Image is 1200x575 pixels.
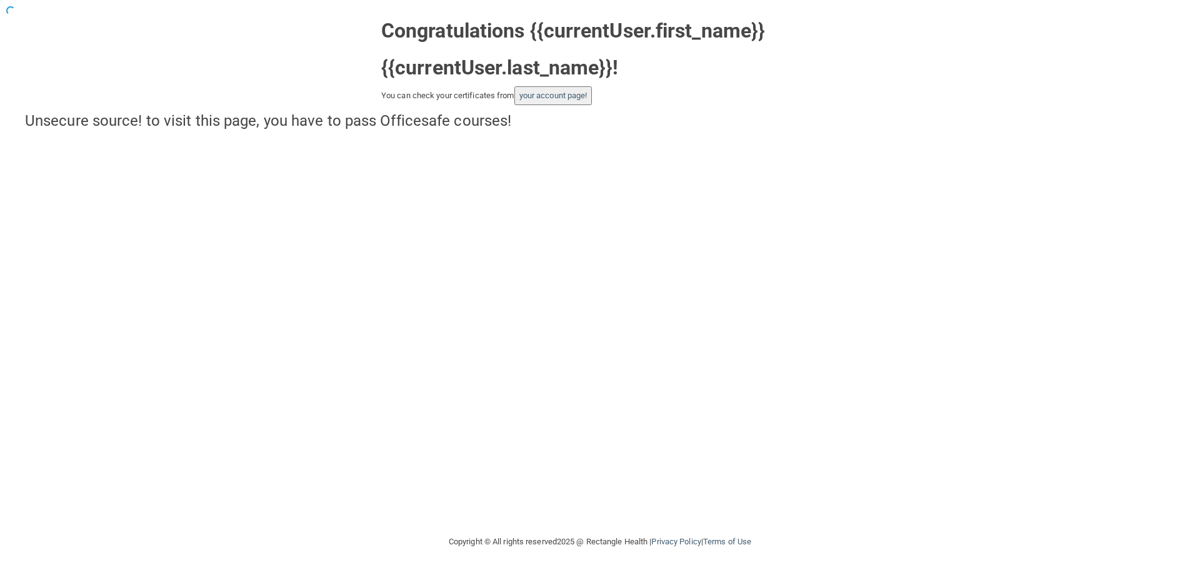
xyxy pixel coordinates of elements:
[372,522,828,562] div: Copyright © All rights reserved 2025 @ Rectangle Health | |
[381,86,819,105] div: You can check your certificates from
[519,91,587,100] a: your account page!
[381,19,765,79] strong: Congratulations {{currentUser.first_name}} {{currentUser.last_name}}!
[703,537,751,546] a: Terms of Use
[651,537,701,546] a: Privacy Policy
[514,86,592,105] button: your account page!
[25,113,1175,129] h4: Unsecure source! to visit this page, you have to pass Officesafe courses!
